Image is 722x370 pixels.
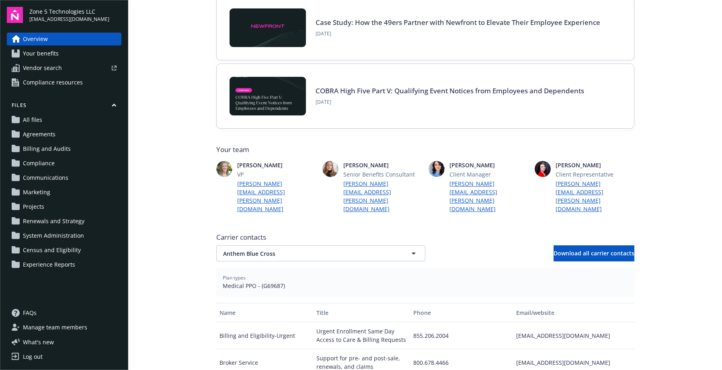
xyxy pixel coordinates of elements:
span: Overview [23,33,48,45]
span: Your team [216,145,634,154]
a: Compliance resources [7,76,121,89]
span: Billing and Audits [23,142,71,155]
span: System Administration [23,229,84,242]
div: Log out [23,350,43,363]
span: Compliance resources [23,76,83,89]
img: Case Study: How the 49ers Partner with Newfront to Elevate Their Employee Experience [230,8,306,47]
div: Phone [413,308,510,317]
span: [PERSON_NAME] [449,161,528,169]
span: Carrier contacts [216,232,634,242]
span: Client Representative [556,170,634,179]
span: Projects [23,200,44,213]
span: Agreements [23,128,55,141]
div: Name [219,308,310,317]
div: Title [316,308,407,317]
span: Census and Eligibility [23,244,81,257]
a: [PERSON_NAME][EMAIL_ADDRESS][PERSON_NAME][DOMAIN_NAME] [449,179,528,213]
button: Email/website [513,303,634,322]
span: [DATE] [316,30,600,37]
span: Plan types [223,274,628,282]
a: [PERSON_NAME][EMAIL_ADDRESS][PERSON_NAME][DOMAIN_NAME] [237,179,316,213]
a: Vendor search [7,62,121,74]
a: Projects [7,200,121,213]
span: Communications [23,171,68,184]
div: Email/website [516,308,631,317]
img: photo [535,161,551,177]
img: BLOG-Card Image - Compliance - COBRA High Five Pt 5 - 09-11-25.jpg [230,77,306,115]
div: [EMAIL_ADDRESS][DOMAIN_NAME] [513,322,634,349]
span: Your benefits [23,47,59,60]
a: Experience Reports [7,258,121,271]
a: FAQs [7,306,121,319]
button: Name [216,303,313,322]
span: Medical PPO - (G69687) [223,282,628,290]
span: [PERSON_NAME] [237,161,316,169]
button: What's new [7,338,67,346]
div: 855.206.2004 [410,322,513,349]
a: Renewals and Strategy [7,215,121,228]
span: Senior Benefits Consultant [343,170,422,179]
button: Anthem Blue Cross [216,245,425,261]
button: Title [313,303,410,322]
span: Client Manager [449,170,528,179]
span: FAQs [23,306,37,319]
a: Communications [7,171,121,184]
span: Zone 5 Technologies LLC [29,7,109,16]
a: Marketing [7,186,121,199]
div: Urgent Enrollment Same Day Access to Care & Billing Requests [313,322,410,349]
img: photo [322,161,338,177]
img: photo [429,161,445,177]
a: [PERSON_NAME][EMAIL_ADDRESS][PERSON_NAME][DOMAIN_NAME] [343,179,422,213]
a: COBRA High Five Part V: Qualifying Event Notices from Employees and Dependents [316,86,584,95]
span: Marketing [23,186,50,199]
span: VP [237,170,316,179]
span: [PERSON_NAME] [343,161,422,169]
a: Manage team members [7,321,121,334]
span: [DATE] [316,99,584,106]
span: All files [23,113,42,126]
a: Census and Eligibility [7,244,121,257]
span: Experience Reports [23,258,75,271]
a: System Administration [7,229,121,242]
a: Billing and Audits [7,142,121,155]
a: Your benefits [7,47,121,60]
a: Agreements [7,128,121,141]
span: [EMAIL_ADDRESS][DOMAIN_NAME] [29,16,109,23]
button: Zone 5 Technologies LLC[EMAIL_ADDRESS][DOMAIN_NAME] [29,7,121,23]
a: All files [7,113,121,126]
span: Renewals and Strategy [23,215,84,228]
span: Manage team members [23,321,87,334]
a: Compliance [7,157,121,170]
button: Phone [410,303,513,322]
a: [PERSON_NAME][EMAIL_ADDRESS][PERSON_NAME][DOMAIN_NAME] [556,179,634,213]
span: Anthem Blue Cross [223,249,390,258]
a: Overview [7,33,121,45]
span: What ' s new [23,338,54,346]
button: Download all carrier contacts [554,245,634,261]
img: photo [216,161,232,177]
span: Download all carrier contacts [554,249,634,257]
span: Compliance [23,157,55,170]
span: Vendor search [23,62,62,74]
div: Billing and Eligibility-Urgent [216,322,313,349]
button: Files [7,102,121,112]
img: navigator-logo.svg [7,7,23,23]
a: Case Study: How the 49ers Partner with Newfront to Elevate Their Employee Experience [316,18,600,27]
span: [PERSON_NAME] [556,161,634,169]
